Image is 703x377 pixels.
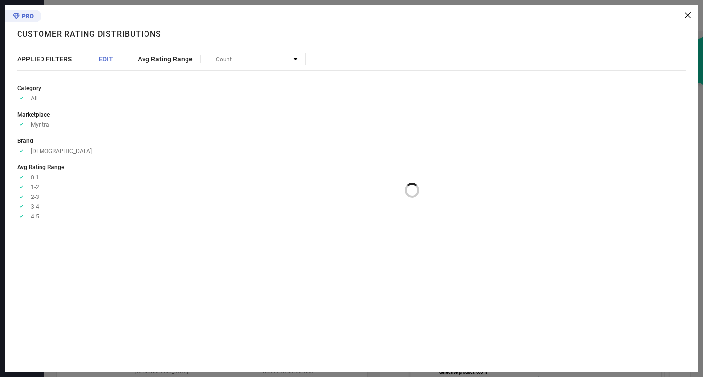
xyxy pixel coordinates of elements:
span: 4-5 [31,213,39,220]
span: All [31,95,38,102]
div: Premium [5,10,41,24]
span: 0-1 [31,174,39,181]
span: 1-2 [31,184,39,191]
span: 3-4 [31,203,39,210]
span: 2-3 [31,194,39,200]
span: Avg Rating Range [17,164,64,171]
span: [DEMOGRAPHIC_DATA] [31,148,92,155]
span: Count [216,56,232,63]
span: Myntra [31,121,49,128]
h1: Customer rating distributions [17,29,161,39]
span: Avg Rating Range [138,55,193,63]
span: APPLIED FILTERS [17,55,72,63]
span: Brand [17,138,33,144]
span: Marketplace [17,111,50,118]
span: Category [17,85,41,92]
span: EDIT [99,55,113,63]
